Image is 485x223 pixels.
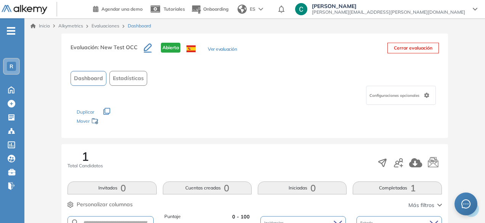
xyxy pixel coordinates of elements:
[7,30,15,32] i: -
[128,22,151,29] span: Dashboard
[191,1,228,18] button: Onboarding
[71,43,144,59] h3: Evaluación
[77,109,94,115] span: Duplicar
[92,23,119,29] a: Evaluaciones
[238,5,247,14] img: world
[101,6,143,12] span: Agendar una demo
[31,22,50,29] a: Inicio
[164,6,185,12] span: Tutoriales
[353,181,442,194] button: Completadas1
[98,44,138,51] span: : New Test OCC
[232,213,250,220] span: 0 - 100
[82,150,89,162] span: 1
[186,45,196,52] img: ESP
[312,9,465,15] span: [PERSON_NAME][EMAIL_ADDRESS][PERSON_NAME][DOMAIN_NAME]
[10,63,13,69] span: R
[312,3,465,9] span: [PERSON_NAME]
[109,71,147,86] button: Estadísticas
[164,213,181,220] span: Puntaje
[113,74,144,82] span: Estadísticas
[461,199,471,209] span: message
[366,86,436,105] div: Configuraciones opcionales
[163,181,252,194] button: Cuentas creadas0
[67,201,133,209] button: Personalizar columnas
[369,93,421,98] span: Configuraciones opcionales
[203,6,228,12] span: Onboarding
[259,8,263,11] img: arrow
[71,71,106,86] button: Dashboard
[74,74,103,82] span: Dashboard
[258,181,347,194] button: Iniciadas0
[93,4,143,13] a: Agendar una demo
[58,23,83,29] span: Alkymetrics
[408,201,434,209] span: Más filtros
[67,181,156,194] button: Invitados0
[2,5,47,14] img: Logo
[387,43,439,53] button: Cerrar evaluación
[77,115,153,129] div: Mover
[161,43,180,53] span: Abierta
[208,46,237,54] button: Ver evaluación
[77,201,133,209] span: Personalizar columnas
[67,162,103,169] span: Total Candidatos
[408,201,442,209] button: Más filtros
[250,6,255,13] span: ES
